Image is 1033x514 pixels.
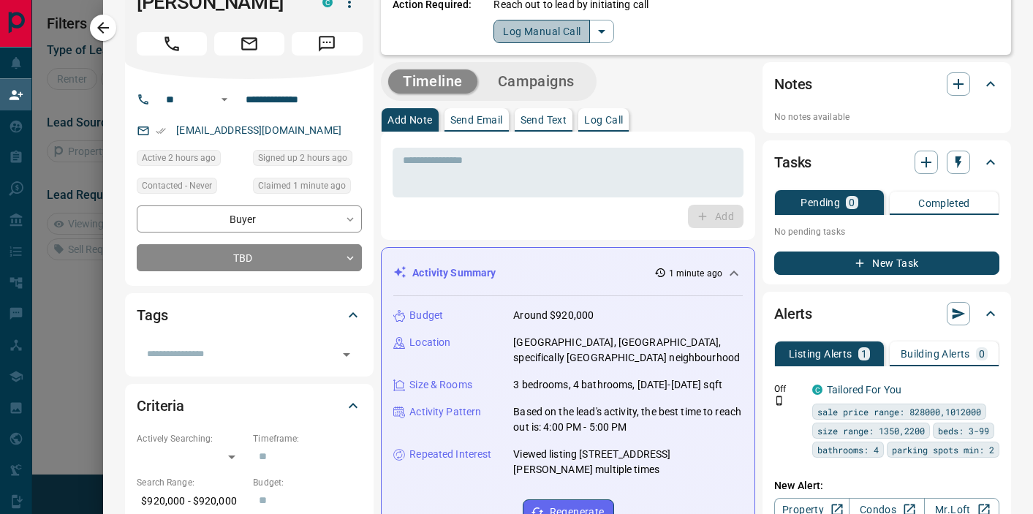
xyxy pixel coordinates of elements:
p: Timeframe: [253,432,362,445]
button: Timeline [388,69,477,94]
div: split button [493,20,614,43]
p: 0 [979,349,985,359]
p: Budget: [253,476,362,489]
h2: Tasks [774,151,811,174]
p: Add Note [387,115,432,125]
p: Off [774,382,803,396]
a: Tailored For You [827,384,901,396]
p: Completed [918,198,970,208]
p: No notes available [774,110,999,124]
p: Viewed listing [STREET_ADDRESS][PERSON_NAME] multiple times [513,447,743,477]
p: $920,000 - $920,000 [137,489,246,513]
p: New Alert: [774,478,999,494]
button: Open [216,91,233,108]
div: Buyer [137,205,362,233]
p: Repeated Interest [409,447,491,462]
div: Notes [774,67,999,102]
div: Mon Sep 15 2025 [137,150,246,170]
span: beds: 3-99 [938,423,989,438]
p: 1 minute ago [669,267,722,280]
p: Budget [409,308,443,323]
button: New Task [774,252,999,275]
button: Campaigns [483,69,589,94]
p: 1 [861,349,867,359]
span: parking spots min: 2 [892,442,994,457]
p: Log Call [584,115,623,125]
div: Mon Sep 15 2025 [253,178,362,198]
div: Alerts [774,296,999,331]
p: [GEOGRAPHIC_DATA], [GEOGRAPHIC_DATA], specifically [GEOGRAPHIC_DATA] neighbourhood [513,335,743,366]
div: Mon Sep 15 2025 [253,150,362,170]
p: Activity Pattern [409,404,481,420]
p: Around $920,000 [513,308,594,323]
span: sale price range: 828000,1012000 [817,404,981,419]
span: Message [292,32,362,56]
span: Signed up 2 hours ago [258,151,347,165]
h2: Alerts [774,302,812,325]
button: Open [336,344,357,365]
span: Active 2 hours ago [142,151,216,165]
p: Actively Searching: [137,432,246,445]
p: Listing Alerts [789,349,852,359]
span: Claimed 1 minute ago [258,178,346,193]
span: Contacted - Never [142,178,212,193]
p: Activity Summary [412,265,496,281]
div: Tags [137,298,362,333]
div: Activity Summary1 minute ago [393,260,743,287]
a: [EMAIL_ADDRESS][DOMAIN_NAME] [176,124,341,136]
div: condos.ca [812,385,822,395]
span: Call [137,32,207,56]
p: Send Email [450,115,503,125]
p: Building Alerts [901,349,970,359]
div: TBD [137,244,362,271]
button: Log Manual Call [493,20,590,43]
p: No pending tasks [774,221,999,243]
h2: Notes [774,72,812,96]
p: Search Range: [137,476,246,489]
span: Email [214,32,284,56]
p: Size & Rooms [409,377,472,393]
div: Tasks [774,145,999,180]
p: Location [409,335,450,350]
p: Send Text [521,115,567,125]
p: 0 [849,197,855,208]
div: Criteria [137,388,362,423]
p: 3 bedrooms, 4 bathrooms, [DATE]-[DATE] sqft [513,377,722,393]
span: size range: 1350,2200 [817,423,925,438]
p: Based on the lead's activity, the best time to reach out is: 4:00 PM - 5:00 PM [513,404,743,435]
svg: Email Verified [156,126,166,136]
svg: Push Notification Only [774,396,784,406]
span: bathrooms: 4 [817,442,879,457]
h2: Criteria [137,394,184,417]
h2: Tags [137,303,167,327]
p: Pending [801,197,840,208]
